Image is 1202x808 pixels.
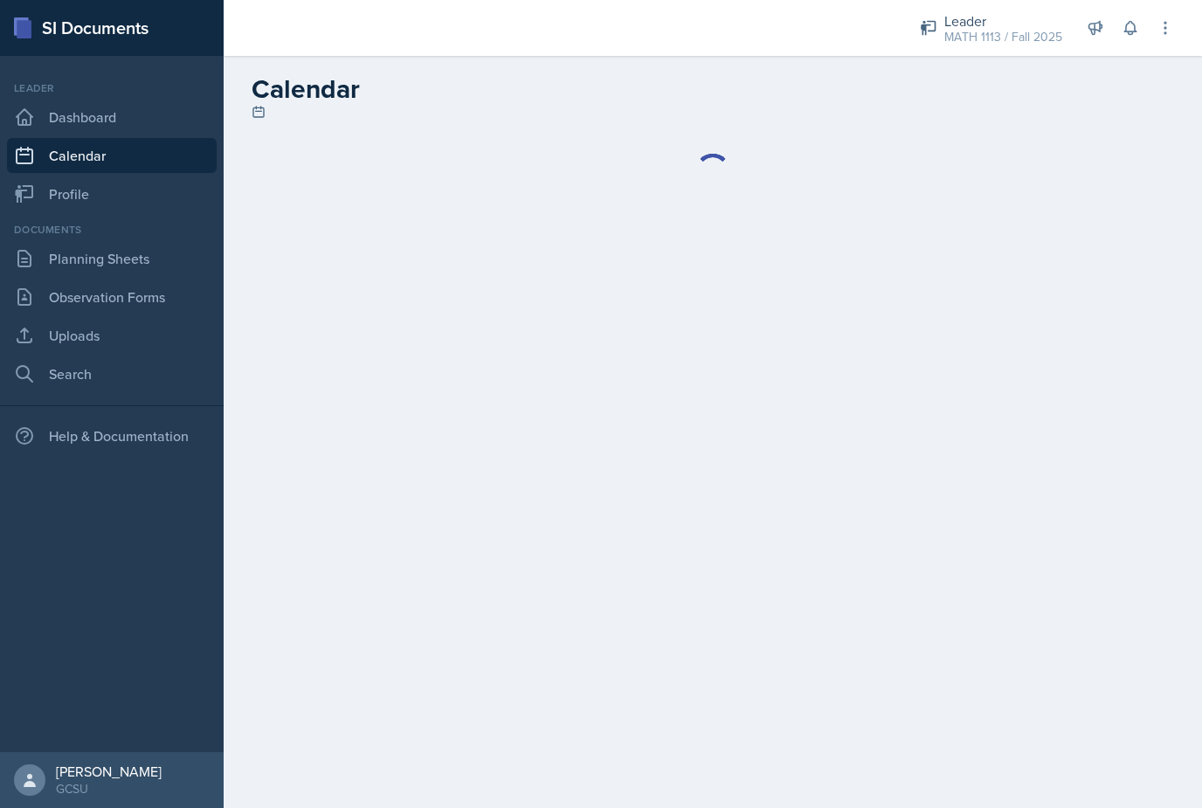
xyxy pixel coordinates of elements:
[56,780,162,798] div: GCSU
[7,241,217,276] a: Planning Sheets
[7,318,217,353] a: Uploads
[252,73,1174,105] h2: Calendar
[944,28,1062,46] div: MATH 1113 / Fall 2025
[7,100,217,135] a: Dashboard
[7,280,217,314] a: Observation Forms
[7,176,217,211] a: Profile
[944,10,1062,31] div: Leader
[56,763,162,780] div: [PERSON_NAME]
[7,418,217,453] div: Help & Documentation
[7,138,217,173] a: Calendar
[7,222,217,238] div: Documents
[7,80,217,96] div: Leader
[7,356,217,391] a: Search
